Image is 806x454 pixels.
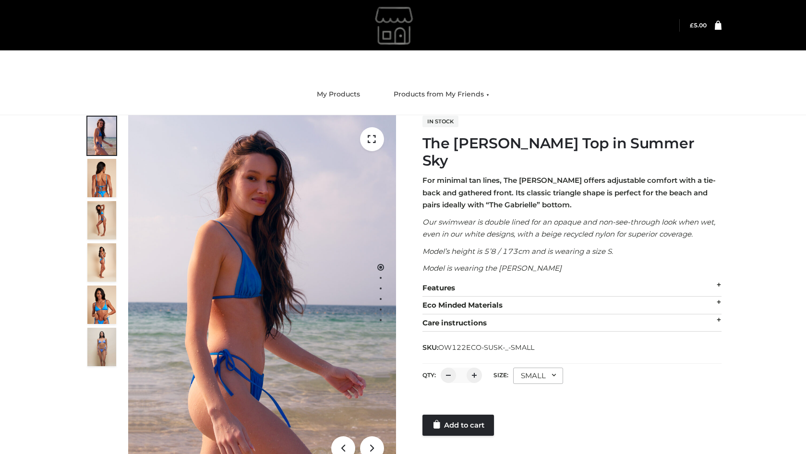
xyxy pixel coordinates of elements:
div: Care instructions [422,314,722,332]
img: 4.Alex-top_CN-1-1-2.jpg [87,201,116,239]
em: Model is wearing the [PERSON_NAME] [422,263,562,273]
div: SMALL [513,368,563,384]
span: £ [690,22,694,29]
span: OW122ECO-SUSK-_-SMALL [438,343,534,352]
a: My Products [310,84,367,105]
h1: The [PERSON_NAME] Top in Summer Sky [422,135,722,169]
span: In stock [422,116,458,127]
div: Features [422,279,722,297]
img: SSVC.jpg [87,328,116,366]
img: 2.Alex-top_CN-1-1-2.jpg [87,286,116,324]
a: £5.00 [690,22,707,29]
em: Our swimwear is double lined for an opaque and non-see-through look when wet, even in our white d... [422,217,715,239]
img: 3.Alex-top_CN-1-1-2.jpg [87,243,116,282]
img: rosiehw [324,1,468,49]
label: QTY: [422,371,436,379]
a: Products from My Friends [386,84,496,105]
div: Eco Minded Materials [422,297,722,314]
span: SKU: [422,342,535,353]
img: 1.Alex-top_SS-1_4464b1e7-c2c9-4e4b-a62c-58381cd673c0-1.jpg [87,117,116,155]
img: 5.Alex-top_CN-1-1_1-1.jpg [87,159,116,197]
bdi: 5.00 [690,22,707,29]
em: Model’s height is 5’8 / 173cm and is wearing a size S. [422,247,613,256]
a: Add to cart [422,415,494,436]
strong: For minimal tan lines, The [PERSON_NAME] offers adjustable comfort with a tie-back and gathered f... [422,176,716,209]
label: Size: [493,371,508,379]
